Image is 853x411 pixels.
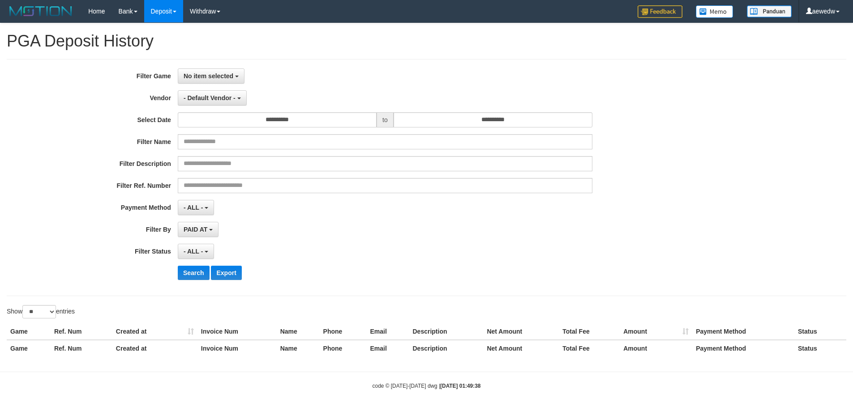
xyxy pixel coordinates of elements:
[178,68,244,84] button: No item selected
[320,340,367,356] th: Phone
[377,112,394,127] span: to
[277,323,320,340] th: Name
[7,340,51,356] th: Game
[373,383,481,389] small: code © [DATE]-[DATE] dwg |
[440,383,480,389] strong: [DATE] 01:49:38
[559,340,620,356] th: Total Fee
[7,305,75,318] label: Show entries
[620,340,692,356] th: Amount
[178,90,247,106] button: - Default Vendor -
[184,204,203,211] span: - ALL -
[197,323,277,340] th: Invoice Num
[184,248,203,255] span: - ALL -
[620,323,692,340] th: Amount
[22,305,56,318] select: Showentries
[277,340,320,356] th: Name
[178,244,214,259] button: - ALL -
[211,266,241,280] button: Export
[747,5,792,17] img: panduan.png
[51,340,112,356] th: Ref. Num
[178,200,214,215] button: - ALL -
[184,226,207,233] span: PAID AT
[638,5,682,18] img: Feedback.jpg
[51,323,112,340] th: Ref. Num
[559,323,620,340] th: Total Fee
[112,323,197,340] th: Created at
[7,4,75,18] img: MOTION_logo.png
[197,340,277,356] th: Invoice Num
[178,222,219,237] button: PAID AT
[320,323,367,340] th: Phone
[409,340,483,356] th: Description
[483,340,559,356] th: Net Amount
[696,5,733,18] img: Button%20Memo.svg
[184,94,236,102] span: - Default Vendor -
[7,323,51,340] th: Game
[409,323,483,340] th: Description
[692,340,794,356] th: Payment Method
[367,323,409,340] th: Email
[692,323,794,340] th: Payment Method
[7,32,846,50] h1: PGA Deposit History
[184,72,233,80] span: No item selected
[483,323,559,340] th: Net Amount
[794,340,846,356] th: Status
[367,340,409,356] th: Email
[794,323,846,340] th: Status
[112,340,197,356] th: Created at
[178,266,210,280] button: Search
